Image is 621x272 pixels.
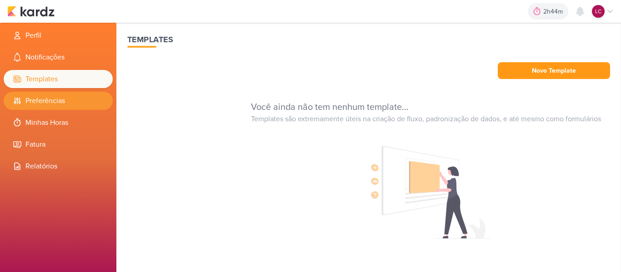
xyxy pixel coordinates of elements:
[592,5,605,18] div: Laís Costa
[498,62,611,79] button: Novo Template
[543,7,566,16] div: 2h44m
[4,114,113,132] li: Minhas Horas
[251,114,611,124] div: Templates são extremamente úteis na criação de fluxo, padronização de dados, e até mesmo como for...
[4,26,113,45] li: Perfil
[251,90,611,114] div: Você ainda não tem nenhum template...
[4,48,113,66] li: Notificações
[4,70,113,88] li: Templates
[4,135,113,153] li: Fatura
[4,92,113,110] li: Preferências
[7,6,55,17] img: kardz.app
[595,7,601,15] p: LC
[4,157,113,175] li: Relatórios
[127,34,610,46] h1: Templates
